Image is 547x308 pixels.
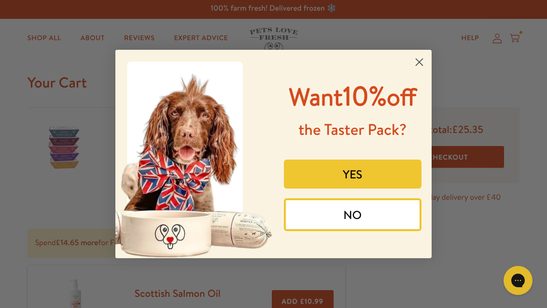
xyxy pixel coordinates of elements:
button: Close dialog [411,54,428,71]
span: 10% [289,77,417,114]
iframe: Gorgias live chat messenger [499,263,537,298]
button: NO [284,198,422,231]
button: YES [284,160,422,189]
span: Want [289,80,343,114]
img: 8afefe80-1ef6-417a-b86b-9520c2248d41.jpeg [115,50,274,258]
span: the Taster Pack? [298,119,407,140]
span: off [387,80,417,114]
